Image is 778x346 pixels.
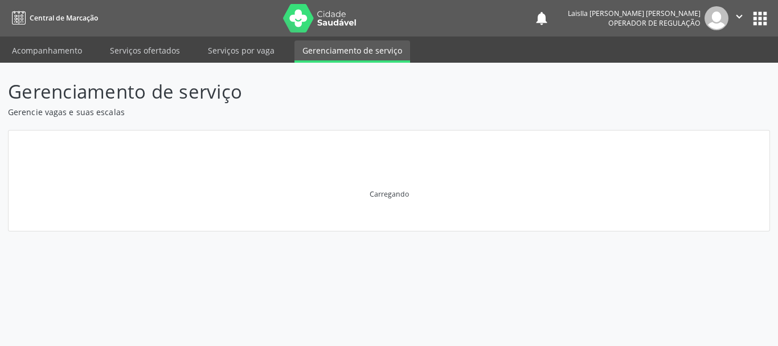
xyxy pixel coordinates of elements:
i:  [733,10,746,23]
div: Carregando [370,189,409,199]
button: notifications [534,10,550,26]
a: Acompanhamento [4,40,90,60]
button:  [728,6,750,30]
span: Operador de regulação [608,18,701,28]
a: Central de Marcação [8,9,98,27]
a: Serviços ofertados [102,40,188,60]
p: Gerencie vagas e suas escalas [8,106,542,118]
span: Central de Marcação [30,13,98,23]
a: Gerenciamento de serviço [294,40,410,63]
button: apps [750,9,770,29]
div: Laislla [PERSON_NAME] [PERSON_NAME] [568,9,701,18]
a: Serviços por vaga [200,40,282,60]
img: img [705,6,728,30]
p: Gerenciamento de serviço [8,78,542,106]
